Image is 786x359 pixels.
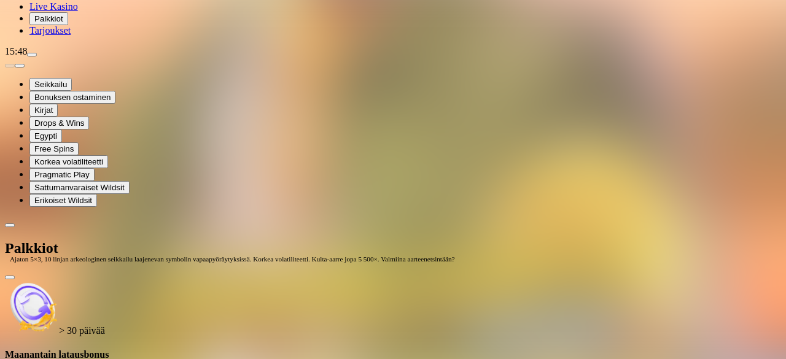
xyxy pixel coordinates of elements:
span: Drops & Wins [34,118,84,128]
span: 15:48 [5,46,27,56]
button: Korkea volatiliteetti [29,155,108,168]
button: Sattumanvaraiset Wildsit [29,181,130,194]
span: Free Spins [34,144,74,153]
button: menu [27,53,37,56]
button: Kirjat [29,104,58,117]
span: countdown [59,325,105,336]
span: Live Kasino [29,1,78,12]
span: Bonuksen ostaminen [34,93,111,102]
span: Sattumanvaraiset Wildsit [34,183,125,192]
button: Bonuksen ostaminen [29,91,115,104]
span: Ajaton 5×3, 10 linjan arkeologinen seikkailu laajenevan symbolin vapaapyöräytyksissä. Korkea vola... [10,255,454,263]
button: prev slide [5,64,15,68]
button: Seikkailu [29,78,72,91]
button: next slide [15,64,25,68]
span: Korkea volatiliteetti [34,157,103,166]
button: Pragmatic Play [29,168,95,181]
span: Erikoiset Wildsit [34,196,92,205]
span: Pragmatic Play [34,170,90,179]
span: Palkkiot [34,14,63,23]
span: Seikkailu [34,80,67,89]
a: gift-inverted iconTarjoukset [29,25,71,36]
span: Egypti [34,131,57,141]
button: Egypti [29,129,62,142]
button: Erikoiset Wildsit [29,194,97,207]
span: Tarjoukset [29,25,71,36]
img: Reload bonus icon [5,280,59,334]
button: Free Spins [29,142,79,155]
a: poker-chip iconLive Kasino [29,1,78,12]
button: Drops & Wins [29,117,89,129]
span: Kirjat [34,106,53,115]
button: reward iconPalkkiot [29,12,68,25]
